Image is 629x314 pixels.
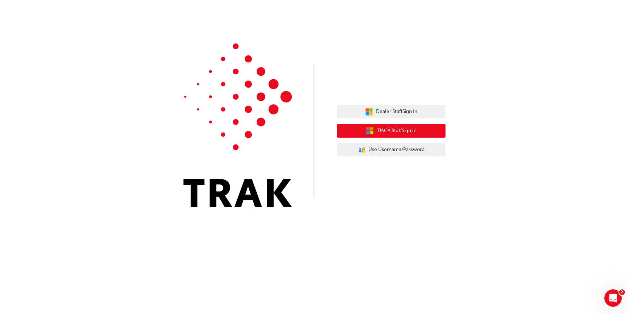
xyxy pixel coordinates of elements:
span: TMCA Staff Sign In [377,127,417,135]
iframe: Intercom live chat [604,289,622,307]
span: Dealer Staff Sign In [376,108,417,116]
button: TMCA StaffSign In [337,124,446,138]
span: 2 [619,289,625,295]
img: Trak [183,43,292,207]
button: Use Username/Password [337,143,446,157]
button: Dealer StaffSign In [337,105,446,119]
span: Use Username/Password [369,146,425,154]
